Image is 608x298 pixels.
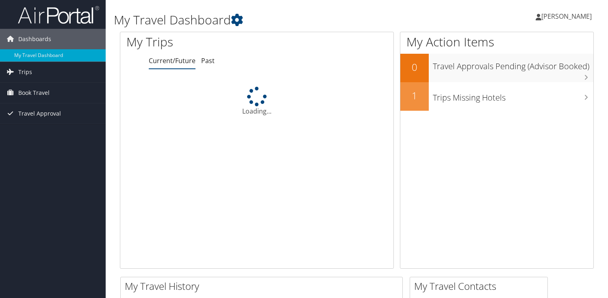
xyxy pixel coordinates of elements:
a: Current/Future [149,56,195,65]
h3: Travel Approvals Pending (Advisor Booked) [433,57,593,72]
div: Loading... [120,87,393,116]
span: Trips [18,62,32,82]
a: [PERSON_NAME] [536,4,600,28]
h2: My Travel History [125,279,402,293]
h1: My Travel Dashboard [114,11,438,28]
span: [PERSON_NAME] [541,12,592,21]
a: Past [201,56,215,65]
a: 1Trips Missing Hotels [400,82,593,111]
h2: 0 [400,60,429,74]
h3: Trips Missing Hotels [433,88,593,103]
span: Dashboards [18,29,51,49]
span: Travel Approval [18,103,61,124]
a: 0Travel Approvals Pending (Advisor Booked) [400,54,593,82]
h1: My Action Items [400,33,593,50]
h2: 1 [400,89,429,103]
img: airportal-logo.png [18,5,99,24]
h2: My Travel Contacts [414,279,547,293]
h1: My Trips [126,33,274,50]
span: Book Travel [18,83,50,103]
